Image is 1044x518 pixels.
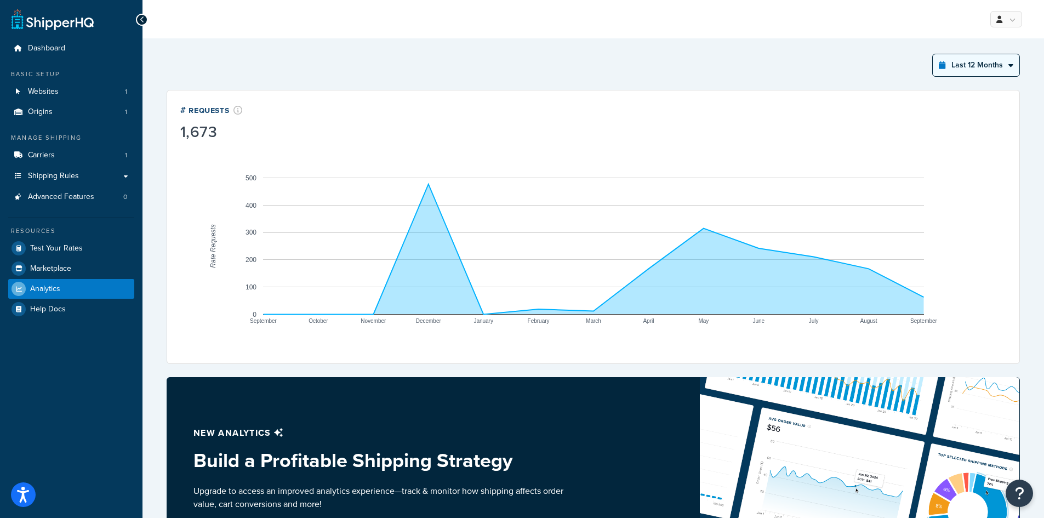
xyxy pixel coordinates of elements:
[30,284,60,294] span: Analytics
[209,224,217,267] text: Rate Requests
[752,318,765,324] text: June
[8,82,134,102] a: Websites1
[8,187,134,207] li: Advanced Features
[910,318,938,324] text: September
[416,318,442,324] text: December
[8,279,134,299] a: Analytics
[193,425,567,441] p: New analytics
[30,264,71,274] span: Marketplace
[8,259,134,278] a: Marketplace
[246,256,256,264] text: 200
[180,142,1006,350] svg: A chart.
[193,449,567,471] h3: Build a Profitable Shipping Strategy
[193,485,567,511] p: Upgrade to access an improved analytics experience—track & monitor how shipping affects order val...
[1006,480,1033,507] button: Open Resource Center
[586,318,601,324] text: March
[8,145,134,166] a: Carriers1
[643,318,654,324] text: April
[30,305,66,314] span: Help Docs
[246,202,256,209] text: 400
[125,87,127,96] span: 1
[253,311,256,318] text: 0
[246,283,256,291] text: 100
[28,192,94,202] span: Advanced Features
[8,102,134,122] li: Origins
[698,318,709,324] text: May
[8,38,134,59] a: Dashboard
[860,318,877,324] text: August
[528,318,550,324] text: February
[8,82,134,102] li: Websites
[28,172,79,181] span: Shipping Rules
[8,238,134,258] a: Test Your Rates
[8,102,134,122] a: Origins1
[809,318,819,324] text: July
[8,133,134,143] div: Manage Shipping
[125,151,127,160] span: 1
[8,299,134,319] a: Help Docs
[473,318,493,324] text: January
[250,318,277,324] text: September
[309,318,328,324] text: October
[123,192,127,202] span: 0
[8,145,134,166] li: Carriers
[180,104,243,116] div: # Requests
[30,244,83,253] span: Test Your Rates
[8,70,134,79] div: Basic Setup
[361,318,386,324] text: November
[28,87,59,96] span: Websites
[8,166,134,186] a: Shipping Rules
[28,107,53,117] span: Origins
[28,151,55,160] span: Carriers
[246,174,256,182] text: 500
[180,124,243,140] div: 1,673
[246,229,256,236] text: 300
[8,226,134,236] div: Resources
[125,107,127,117] span: 1
[8,187,134,207] a: Advanced Features0
[28,44,65,53] span: Dashboard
